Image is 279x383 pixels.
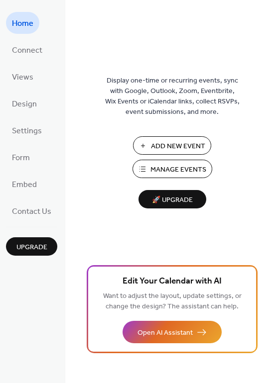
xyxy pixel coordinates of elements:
span: Embed [12,177,37,193]
span: Display one-time or recurring events, sync with Google, Outlook, Zoom, Eventbrite, Wix Events or ... [105,76,240,117]
a: Embed [6,173,43,195]
a: Contact Us [6,200,57,222]
button: Open AI Assistant [123,321,222,343]
a: Connect [6,39,48,61]
span: Upgrade [16,242,47,253]
span: 🚀 Upgrade [144,193,200,207]
a: Settings [6,119,48,141]
span: Open AI Assistant [138,328,193,338]
a: Home [6,12,39,34]
span: Design [12,96,37,112]
span: Home [12,16,33,32]
span: Settings [12,123,42,139]
a: Views [6,66,39,88]
span: Edit Your Calendar with AI [123,275,222,288]
a: Design [6,93,43,114]
span: Connect [12,43,42,59]
span: Views [12,70,33,86]
a: Form [6,146,36,168]
button: Add New Event [133,136,211,155]
button: Upgrade [6,237,57,256]
span: Contact Us [12,204,51,220]
span: Manage Events [150,165,206,175]
span: Want to adjust the layout, update settings, or change the design? The assistant can help. [103,289,242,313]
span: Add New Event [151,141,205,152]
button: 🚀 Upgrade [139,190,206,208]
span: Form [12,150,30,166]
button: Manage Events [133,160,212,178]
